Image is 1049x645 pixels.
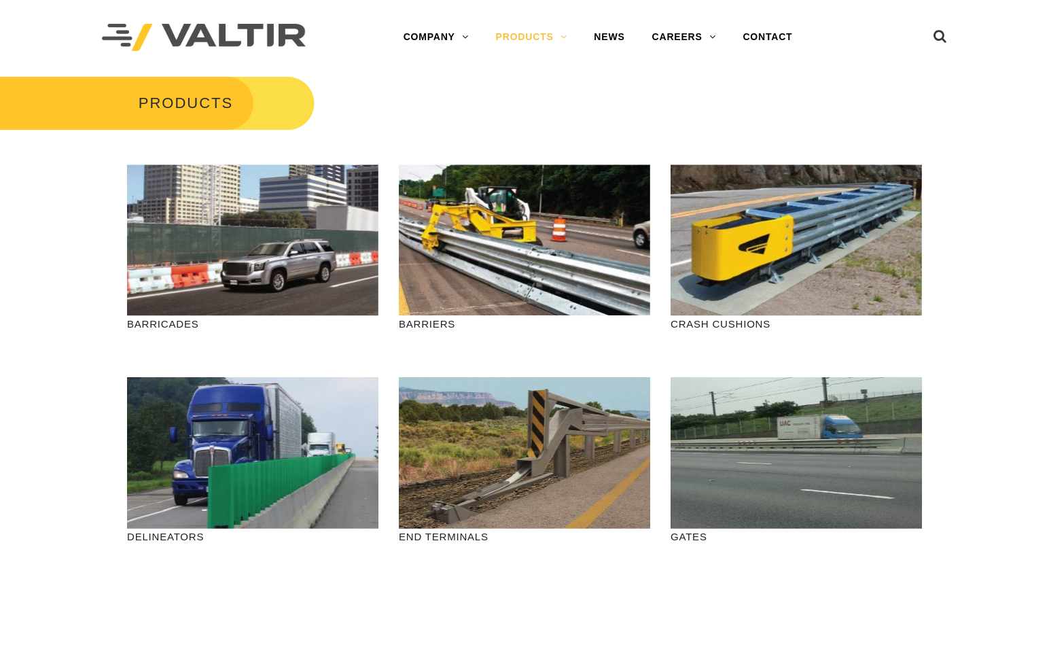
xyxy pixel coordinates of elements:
[127,316,378,332] p: BARRICADES
[671,529,922,544] p: GATES
[102,24,306,52] img: Valtir
[671,316,922,332] p: CRASH CUSHIONS
[729,24,806,51] a: CONTACT
[482,24,581,51] a: PRODUCTS
[639,24,730,51] a: CAREERS
[399,529,650,544] p: END TERMINALS
[399,316,650,332] p: BARRIERS
[127,529,378,544] p: DELINEATORS
[390,24,482,51] a: COMPANY
[580,24,638,51] a: NEWS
